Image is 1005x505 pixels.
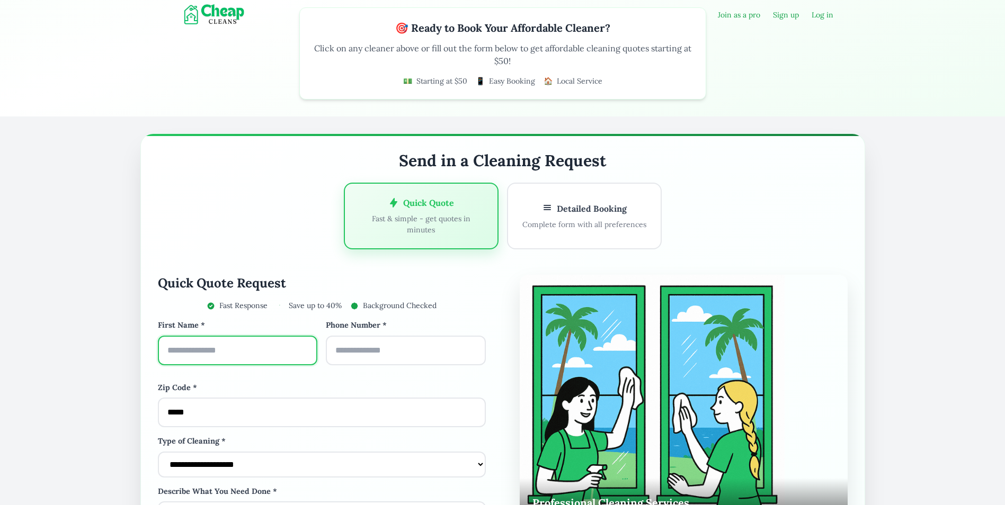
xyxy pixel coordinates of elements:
[344,183,499,249] button: Quick QuoteFast & simple - get quotes in minutes
[363,300,437,311] span: Background Checked
[358,213,485,236] p: Fast & simple - get quotes in minutes
[812,10,833,20] a: Log in
[489,76,535,86] span: Easy Booking
[557,76,602,86] span: Local Service
[718,10,760,20] a: Join as a pro
[172,4,261,25] img: Cheap Cleans Florida
[158,382,486,394] label: Zip Code *
[557,202,627,215] span: Detailed Booking
[476,76,485,86] span: 📱
[521,219,648,230] p: Complete form with all preferences
[158,320,318,331] label: First Name *
[158,275,486,292] h2: Quick Quote Request
[403,196,454,209] span: Quick Quote
[403,76,412,86] span: 💵
[158,486,486,498] label: Describe What You Need Done *
[158,436,486,447] label: Type of Cleaning *
[544,76,553,86] span: 🏠
[773,10,799,20] a: Sign up
[219,300,268,311] span: Fast Response
[326,320,486,331] label: Phone Number *
[313,42,693,67] p: Click on any cleaner above or fill out the form below to get affordable cleaning quotes starting ...
[416,76,467,86] span: Starting at $50
[158,151,848,170] h1: Send in a Cleaning Request
[507,183,662,249] button: Detailed BookingComplete form with all preferences
[289,300,342,311] span: Save up to 40%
